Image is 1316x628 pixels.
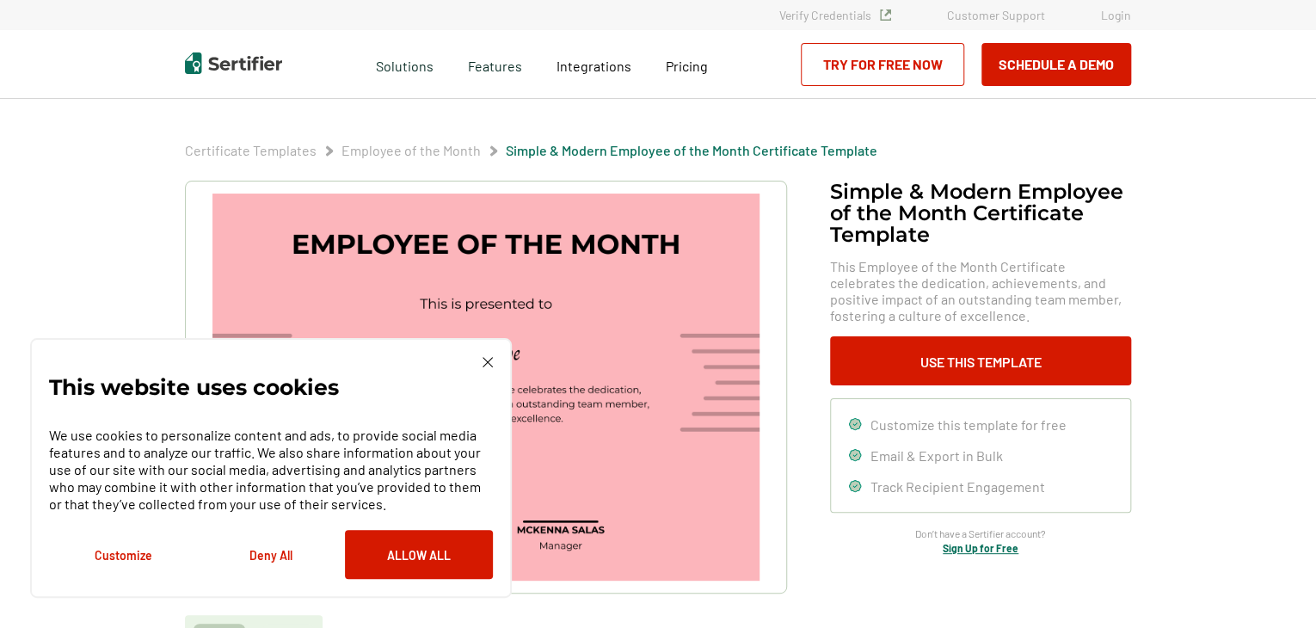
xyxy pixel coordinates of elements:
[341,142,481,158] a: Employee of the Month
[870,478,1045,495] span: Track Recipient Engagement
[870,447,1003,464] span: Email & Export in Bulk
[557,53,631,75] a: Integrations
[870,416,1067,433] span: Customize this template for free
[345,530,493,579] button: Allow All
[197,530,345,579] button: Deny All
[830,336,1131,385] button: Use This Template
[779,8,891,22] a: Verify Credentials
[49,427,493,513] p: We use cookies to personalize content and ads, to provide social media features and to analyze ou...
[49,379,339,396] p: This website uses cookies
[185,52,282,74] img: Sertifier | Digital Credentialing Platform
[185,142,317,159] span: Certificate Templates
[212,194,759,581] img: Simple & Modern Employee of the Month Certificate Template
[506,142,877,159] span: Simple & Modern Employee of the Month Certificate Template
[506,142,877,158] a: Simple & Modern Employee of the Month Certificate Template
[666,53,708,75] a: Pricing
[830,181,1131,245] h1: Simple & Modern Employee of the Month Certificate Template
[185,142,877,159] div: Breadcrumb
[468,53,522,75] span: Features
[915,526,1046,542] span: Don’t have a Sertifier account?
[341,142,481,159] span: Employee of the Month
[49,530,197,579] button: Customize
[1230,545,1316,628] iframe: Chat Widget
[1101,8,1131,22] a: Login
[483,357,493,367] img: Cookie Popup Close
[666,58,708,74] span: Pricing
[801,43,964,86] a: Try for Free Now
[943,542,1018,554] a: Sign Up for Free
[830,258,1131,323] span: This Employee of the Month Certificate celebrates the dedication, achievements, and positive impa...
[185,142,317,158] a: Certificate Templates
[557,58,631,74] span: Integrations
[880,9,891,21] img: Verified
[947,8,1045,22] a: Customer Support
[376,53,434,75] span: Solutions
[981,43,1131,86] button: Schedule a Demo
